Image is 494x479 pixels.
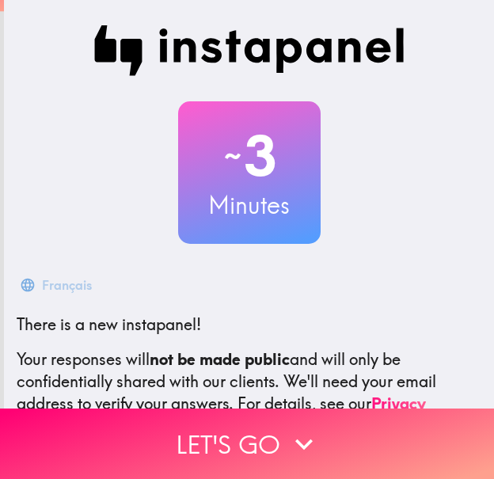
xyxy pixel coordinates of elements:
[178,188,321,222] h3: Minutes
[94,25,405,76] img: Instapanel
[17,314,201,334] span: There is a new instapanel!
[222,132,244,180] span: ~
[17,348,481,437] p: Your responses will and will only be confidentially shared with our clients. We'll need your emai...
[178,124,321,188] h2: 3
[42,274,92,296] div: Français
[17,269,98,301] button: Français
[150,349,290,369] b: not be made public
